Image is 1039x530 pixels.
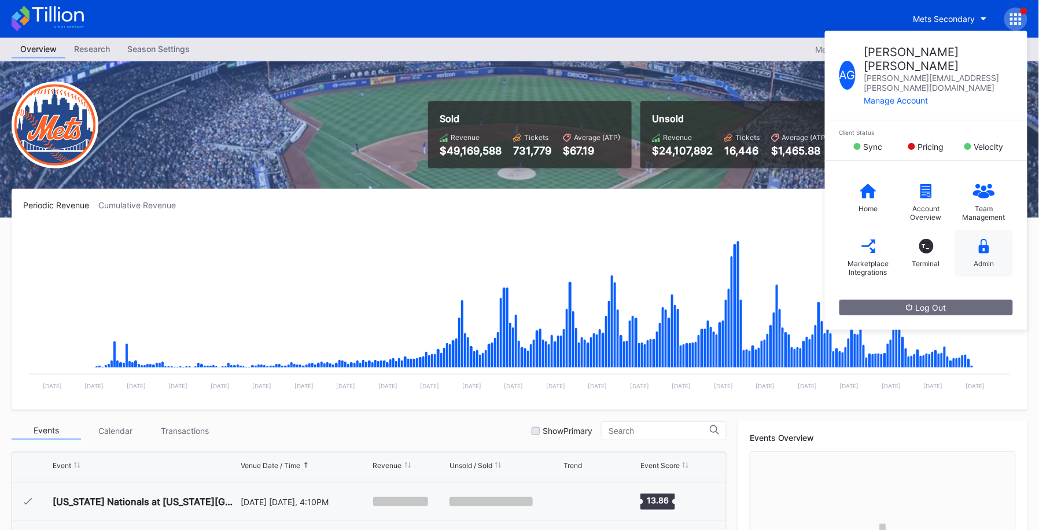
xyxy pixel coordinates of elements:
[53,496,238,507] div: [US_STATE] Nationals at [US_STATE][GEOGRAPHIC_DATA] (Long Sleeve T-Shirt Giveaway)
[252,382,271,389] text: [DATE]
[98,200,185,210] div: Cumulative Revenue
[440,113,620,124] div: Sold
[918,142,944,152] div: Pricing
[119,41,198,58] a: Season Settings
[574,133,620,142] div: Average (ATP)
[903,204,949,222] div: Account Overview
[839,129,1013,136] div: Client Status
[609,426,710,436] input: Search
[150,422,220,440] div: Transactions
[771,145,828,157] div: $1,465.88
[440,145,502,157] div: $49,169,588
[12,422,81,440] div: Events
[864,142,883,152] div: Sync
[119,41,198,57] div: Season Settings
[337,382,356,389] text: [DATE]
[241,497,370,507] div: [DATE] [DATE], 4:10PM
[640,461,680,470] div: Event Score
[810,42,917,57] button: Mets Secondary 2025
[882,382,901,389] text: [DATE]
[504,382,523,389] text: [DATE]
[859,204,878,213] div: Home
[735,133,760,142] div: Tickets
[906,303,946,312] div: Log Out
[652,113,828,124] div: Unsold
[905,8,996,30] button: Mets Secondary
[912,259,940,268] div: Terminal
[23,224,1016,398] svg: Chart title
[839,300,1013,315] button: Log Out
[420,382,439,389] text: [DATE]
[462,382,481,389] text: [DATE]
[12,41,65,58] a: Overview
[81,422,150,440] div: Calendar
[451,133,480,142] div: Revenue
[652,145,713,157] div: $24,107,892
[563,461,582,470] div: Trend
[974,259,994,268] div: Admin
[563,145,620,157] div: $67.19
[724,145,760,157] div: 16,446
[974,142,1004,152] div: Velocity
[241,461,300,470] div: Venue Date / Time
[924,382,943,389] text: [DATE]
[647,496,669,506] text: 13.86
[546,382,565,389] text: [DATE]
[563,487,598,516] svg: Chart title
[450,461,492,470] div: Unsold / Sold
[513,145,551,157] div: 731,779
[12,82,98,168] img: New-York-Mets-Transparent.png
[663,133,692,142] div: Revenue
[84,382,104,389] text: [DATE]
[798,382,817,389] text: [DATE]
[378,382,397,389] text: [DATE]
[782,133,828,142] div: Average (ATP)
[756,382,775,389] text: [DATE]
[864,45,1013,73] div: [PERSON_NAME] [PERSON_NAME]
[168,382,187,389] text: [DATE]
[913,14,975,24] div: Mets Secondary
[966,382,985,389] text: [DATE]
[630,382,649,389] text: [DATE]
[373,461,402,470] div: Revenue
[23,200,98,210] div: Periodic Revenue
[672,382,691,389] text: [DATE]
[840,382,859,389] text: [DATE]
[53,461,71,470] div: Event
[294,382,314,389] text: [DATE]
[845,259,891,277] div: Marketplace Integrations
[919,239,934,253] div: T_
[524,133,548,142] div: Tickets
[961,204,1007,222] div: Team Management
[839,61,856,90] div: A G
[211,382,230,389] text: [DATE]
[543,426,592,436] div: Show Primary
[816,45,900,54] div: Mets Secondary 2025
[65,41,119,57] div: Research
[864,73,1013,93] div: [PERSON_NAME][EMAIL_ADDRESS][PERSON_NAME][DOMAIN_NAME]
[127,382,146,389] text: [DATE]
[43,382,62,389] text: [DATE]
[864,95,1013,105] div: Manage Account
[588,382,607,389] text: [DATE]
[65,41,119,58] a: Research
[750,433,1016,443] div: Events Overview
[714,382,733,389] text: [DATE]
